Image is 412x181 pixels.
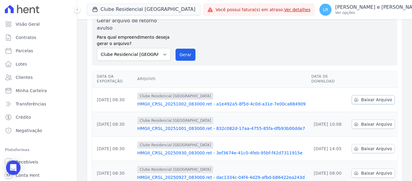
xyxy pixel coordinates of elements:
[2,71,74,83] a: Clientes
[2,111,74,123] a: Crédito
[2,18,74,30] a: Visão Geral
[16,172,40,178] span: Conta Hent
[352,95,395,104] a: Baixar Arquivo
[16,61,27,67] span: Lotes
[16,128,42,134] span: Negativação
[137,150,306,156] a: HMGII_CRSL_20250930_083000.ret - 3ef3674e-41c0-4feb-95bf-f42d7311915e
[2,124,74,137] a: Negativação
[2,156,74,168] a: Recebíveis
[361,170,392,176] span: Baixar Arquivo
[2,98,74,110] a: Transferências
[137,125,306,131] a: HMGII_CRSL_20251001_083000.ret - 832c082d-17aa-4755-85fa-dfb93b00dde7
[137,141,213,149] span: Clube Residencial [GEOGRAPHIC_DATA]
[2,31,74,44] a: Contratos
[92,137,135,161] td: [DATE] 08:30
[2,85,74,97] a: Minha Carteira
[16,88,47,94] span: Minha Carteira
[5,146,72,154] div: Plataformas
[137,166,213,173] span: Clube Residencial [GEOGRAPHIC_DATA]
[137,117,213,124] span: Clube Residencial [GEOGRAPHIC_DATA]
[137,101,306,107] a: HMGII_CRSL_20251002_083000.ret - a1e492a5-8f5d-4c0d-a31e-7e00ca884909
[309,112,349,137] td: [DATE] 10:08
[2,45,74,57] a: Parcelas
[361,121,392,127] span: Baixar Arquivo
[2,58,74,70] a: Lotes
[16,21,40,27] span: Visão Geral
[309,137,349,161] td: [DATE] 14:05
[16,159,38,165] span: Recebíveis
[361,146,392,152] span: Baixar Arquivo
[16,101,46,107] span: Transferências
[135,70,309,88] th: Arquivo
[6,160,21,175] div: Open Intercom Messenger
[323,8,328,12] span: LR
[216,7,311,13] span: Você possui fatura(s) em atraso.
[137,92,213,100] span: Clube Residencial [GEOGRAPHIC_DATA]
[352,120,395,129] a: Baixar Arquivo
[97,32,171,47] label: Para qual empreendimento deseja gerar o arquivo?
[16,34,36,40] span: Contratos
[176,49,195,61] button: Gerar
[352,169,395,178] a: Baixar Arquivo
[284,7,311,12] a: Ver detalhes
[16,114,31,120] span: Crédito
[352,144,395,153] a: Baixar Arquivo
[87,4,201,15] button: Clube Residencial [GEOGRAPHIC_DATA]
[97,17,171,32] label: Gerar arquivo de retorno avulso
[16,74,33,80] span: Clientes
[137,174,306,180] a: HMGII_CRSL_20250927_083000.ret - dac1334c-04f4-4d29-afbd-b86422ea243d
[309,70,349,88] th: Data de Download
[92,112,135,137] td: [DATE] 08:30
[92,88,135,112] td: [DATE] 08:30
[16,48,33,54] span: Parcelas
[92,70,135,88] th: Data da Exportação
[361,97,392,103] span: Baixar Arquivo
